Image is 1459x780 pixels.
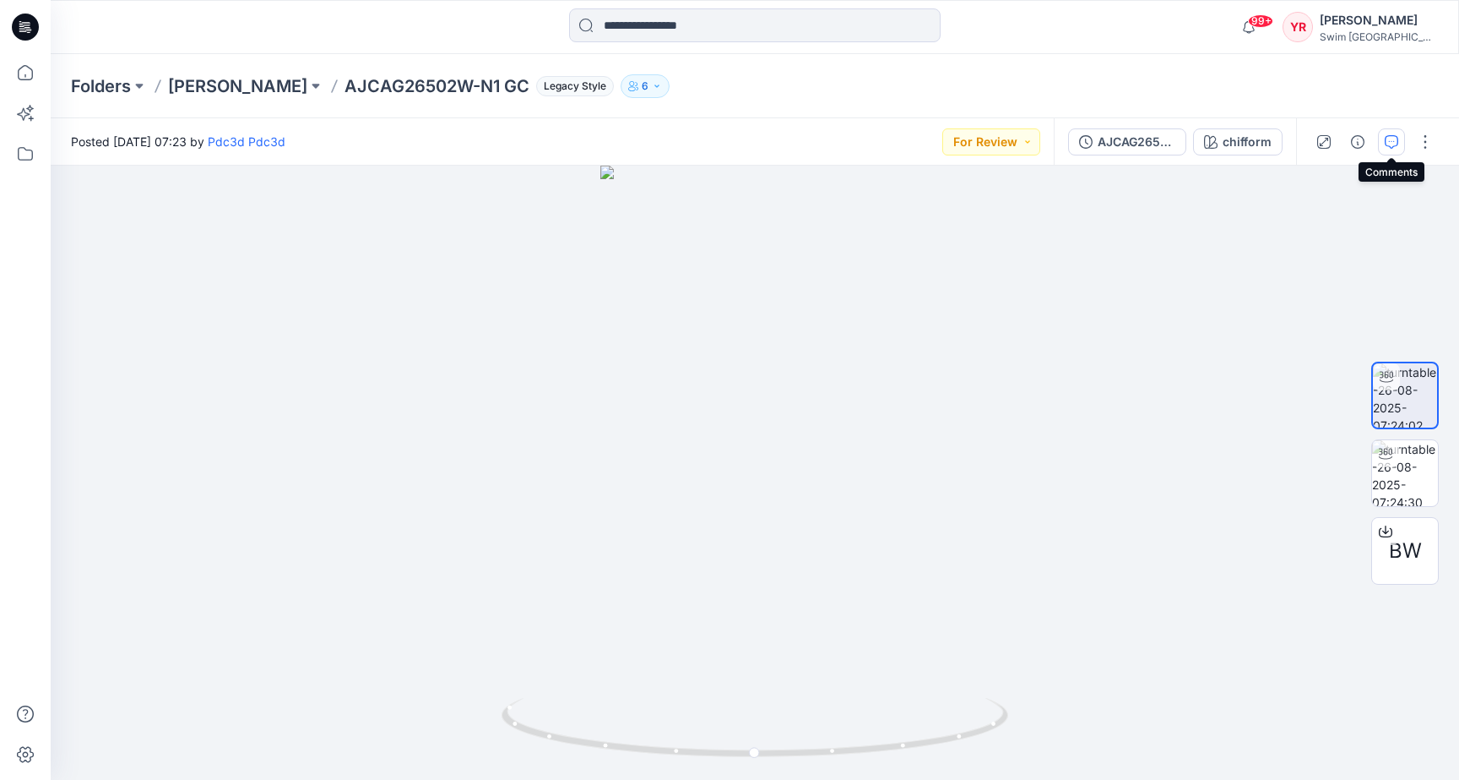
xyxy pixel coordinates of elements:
div: AJCAG26502W-N1 GC [1098,133,1175,151]
span: Legacy Style [536,76,614,96]
a: Folders [71,74,131,98]
button: Legacy Style [529,74,614,98]
span: 99+ [1248,14,1273,28]
img: turntable-26-08-2025-07:24:02 [1373,363,1437,428]
button: Details [1344,128,1371,155]
div: Swim [GEOGRAPHIC_DATA] [1320,30,1438,43]
span: Posted [DATE] 07:23 by [71,133,285,150]
a: [PERSON_NAME] [168,74,307,98]
a: Pdc3d Pdc3d [208,134,285,149]
span: BW [1389,536,1422,566]
div: chifform [1223,133,1272,151]
button: AJCAG26502W-N1 GC [1068,128,1186,155]
button: chifform [1193,128,1283,155]
p: 6 [642,77,648,95]
p: AJCAG26502W-N1 GC [344,74,529,98]
div: [PERSON_NAME] [1320,10,1438,30]
button: 6 [621,74,670,98]
img: turntable-26-08-2025-07:24:30 [1372,440,1438,506]
div: YR [1283,12,1313,42]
